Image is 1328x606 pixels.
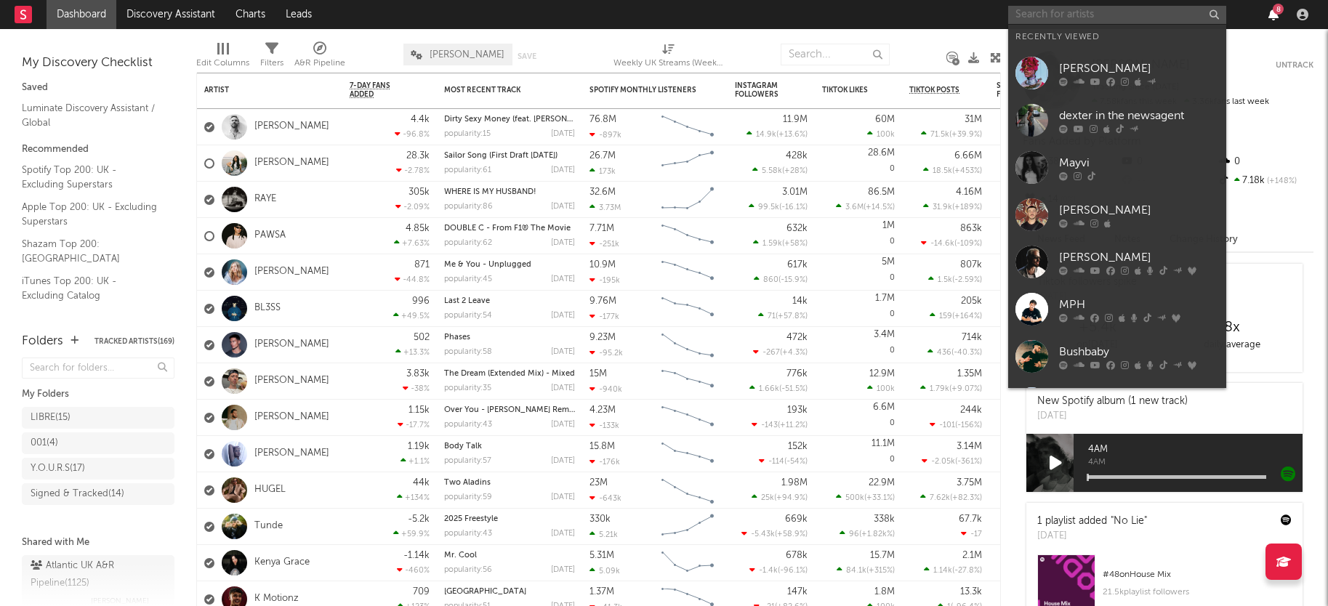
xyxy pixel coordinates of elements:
[397,493,430,502] div: +134 %
[551,203,575,211] div: [DATE]
[589,203,621,212] div: 3.73M
[414,333,430,342] div: 502
[22,273,160,303] a: iTunes Top 200: UK - Excluding Catalog
[655,254,720,291] svg: Chart title
[1008,191,1226,238] a: [PERSON_NAME]
[655,327,720,363] svg: Chart title
[752,166,808,175] div: ( )
[444,188,575,196] div: WHERE IS MY HUSBAND!
[787,260,808,270] div: 617k
[444,166,491,174] div: popularity: 61
[868,187,895,197] div: 86.5M
[589,151,616,161] div: 26.7M
[822,254,895,290] div: 0
[551,493,575,501] div: [DATE]
[444,261,575,269] div: Me & You - Unplugged
[406,224,430,233] div: 4.85k
[954,151,982,161] div: 6.66M
[444,152,575,160] div: Sailor Song (First Draft 4.29.24)
[395,129,430,139] div: -96.8 %
[444,86,553,94] div: Most Recent Track
[1008,144,1226,191] a: Mayvi
[613,36,723,78] div: Weekly UK Streams (Weekly UK Streams)
[294,36,345,78] div: A&R Pipeline
[31,409,71,427] div: LIBRE ( 15 )
[930,385,949,393] span: 1.79k
[551,384,575,392] div: [DATE]
[444,312,492,320] div: popularity: 54
[254,484,286,496] a: HUGEL
[589,239,619,249] div: -251k
[589,442,615,451] div: 15.8M
[1088,441,1303,458] span: 4AM
[754,275,808,284] div: ( )
[920,384,982,393] div: ( )
[954,312,980,320] span: +164 %
[655,472,720,509] svg: Chart title
[444,443,575,451] div: Body Talk
[1059,343,1219,360] div: Bushbaby
[31,460,85,477] div: Y.O.U.R.S ( 17 )
[921,238,982,248] div: ( )
[254,593,299,605] a: K Motionz
[589,405,616,415] div: 4.23M
[444,406,575,414] div: Over You - Bobby Harvey Remix
[444,552,477,559] a: Mr. Cool
[875,115,895,124] div: 60M
[960,260,982,270] div: 807k
[1164,336,1299,354] div: daily average
[822,436,895,472] div: 0
[933,167,952,175] span: 18.5k
[254,302,281,315] a: BL3SS
[254,339,329,351] a: [PERSON_NAME]
[781,385,805,393] span: -51.5 %
[782,349,805,357] span: +4.3 %
[551,312,575,320] div: [DATE]
[930,420,982,429] div: ( )
[254,230,286,242] a: PAWSA
[957,240,980,248] span: -109 %
[589,115,616,124] div: 76.8M
[877,131,895,139] span: 100k
[551,421,575,429] div: [DATE]
[444,457,491,465] div: popularity: 57
[780,421,805,429] span: +11.2 %
[1059,249,1219,266] div: [PERSON_NAME]
[444,261,531,269] a: Me & You - Unplugged
[394,238,430,248] div: +7.63 %
[444,443,482,451] a: Body Talk
[1059,60,1219,77] div: [PERSON_NAME]
[22,333,63,350] div: Folders
[589,348,623,357] div: -95.2k
[31,557,162,592] div: Atlantic UK A&R Pipeline ( 1125 )
[1059,154,1219,171] div: Mayvi
[1008,238,1226,286] a: [PERSON_NAME]
[960,405,982,415] div: 244k
[786,224,808,233] div: 632k
[928,275,982,284] div: ( )
[962,333,982,342] div: 714k
[786,151,808,161] div: 428k
[444,406,576,414] a: Over You - [PERSON_NAME] Remix
[589,224,614,233] div: 7.71M
[551,275,575,283] div: [DATE]
[822,145,895,181] div: 0
[22,407,174,429] a: LIBRE(15)
[22,458,174,480] a: Y.O.U.R.S(17)
[444,421,492,429] div: popularity: 43
[1273,4,1284,15] div: 8
[822,86,873,94] div: TikTok Likes
[784,240,805,248] span: +58 %
[923,166,982,175] div: ( )
[930,240,954,248] span: -14.6k
[954,203,980,211] span: +189 %
[836,493,895,502] div: ( )
[781,276,805,284] span: -15.9 %
[759,456,808,466] div: ( )
[22,141,174,158] div: Recommended
[1059,107,1219,124] div: dexter in the newsagent
[763,276,778,284] span: 860
[294,54,345,72] div: A&R Pipeline
[254,448,329,460] a: [PERSON_NAME]
[22,386,174,403] div: My Folders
